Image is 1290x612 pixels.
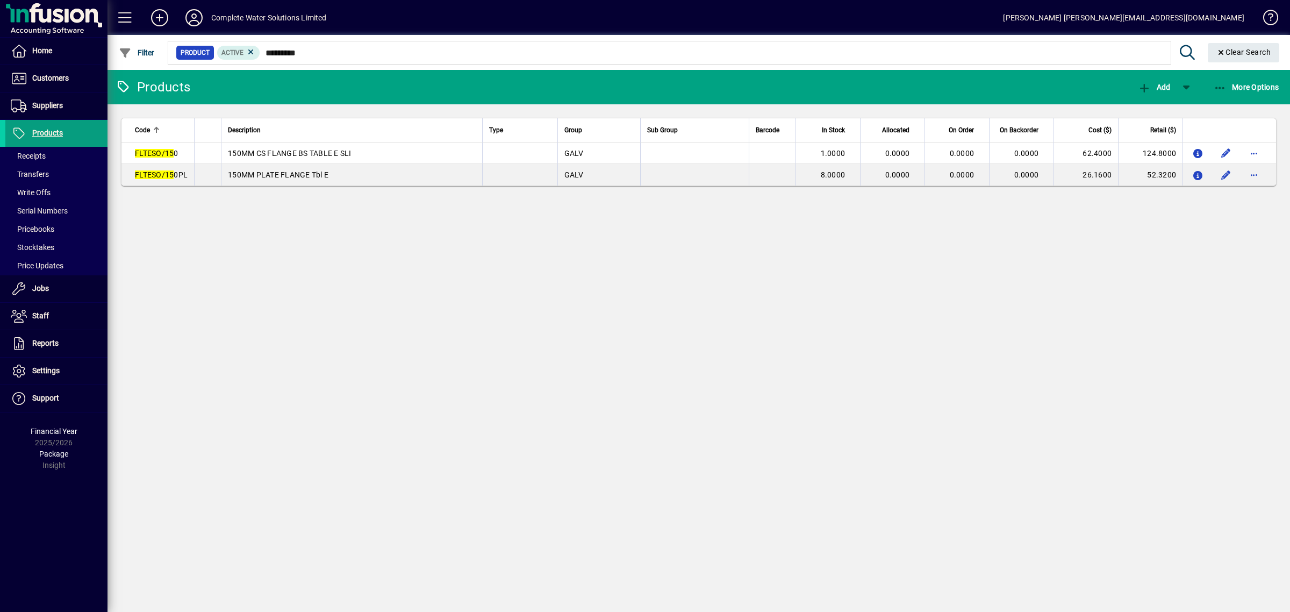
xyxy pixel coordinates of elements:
[135,170,174,179] em: FLTESO/15
[756,124,789,136] div: Barcode
[1255,2,1277,37] a: Knowledge Base
[32,101,63,110] span: Suppliers
[1245,166,1263,183] button: More options
[11,225,54,233] span: Pricebooks
[1208,43,1280,62] button: Clear
[5,220,107,238] a: Pricebooks
[135,124,150,136] span: Code
[142,8,177,27] button: Add
[116,79,190,96] div: Products
[1088,124,1112,136] span: Cost ($)
[228,124,476,136] div: Description
[885,170,910,179] span: 0.0000
[564,149,584,158] span: GALV
[32,339,59,347] span: Reports
[931,124,984,136] div: On Order
[11,152,46,160] span: Receipts
[802,124,855,136] div: In Stock
[489,124,551,136] div: Type
[821,170,845,179] span: 8.0000
[221,49,243,56] span: Active
[211,9,327,26] div: Complete Water Solutions Limited
[1150,124,1176,136] span: Retail ($)
[11,188,51,197] span: Write Offs
[5,358,107,385] a: Settings
[228,170,328,179] span: 150MM PLATE FLANGE Tbl E
[5,257,107,275] a: Price Updates
[5,165,107,183] a: Transfers
[11,261,63,270] span: Price Updates
[32,311,49,320] span: Staff
[950,149,974,158] span: 0.0000
[1000,124,1038,136] span: On Backorder
[1118,143,1182,164] td: 124.8000
[489,124,503,136] span: Type
[564,124,634,136] div: Group
[5,238,107,257] a: Stocktakes
[32,74,69,82] span: Customers
[885,149,910,158] span: 0.0000
[647,124,742,136] div: Sub Group
[1245,145,1263,162] button: More options
[181,47,210,58] span: Product
[5,92,107,119] a: Suppliers
[5,385,107,412] a: Support
[1053,143,1118,164] td: 62.4000
[32,394,59,402] span: Support
[756,124,779,136] span: Barcode
[135,149,174,158] em: FLTESO/15
[1118,164,1182,186] td: 52.3200
[1014,149,1039,158] span: 0.0000
[1053,164,1118,186] td: 26.1600
[32,129,63,137] span: Products
[1217,166,1235,183] button: Edit
[217,46,260,60] mat-chip: Activation Status: Active
[950,170,974,179] span: 0.0000
[31,427,77,436] span: Financial Year
[5,38,107,65] a: Home
[821,149,845,158] span: 1.0000
[5,275,107,302] a: Jobs
[116,43,157,62] button: Filter
[1135,77,1173,97] button: Add
[228,149,352,158] span: 150MM CS FLANGE BS TABLE E SLI
[5,303,107,330] a: Staff
[135,124,188,136] div: Code
[5,147,107,165] a: Receipts
[949,124,974,136] span: On Order
[39,450,68,458] span: Package
[1211,77,1282,97] button: More Options
[11,207,68,215] span: Serial Numbers
[647,124,678,136] span: Sub Group
[996,124,1048,136] div: On Backorder
[32,284,49,293] span: Jobs
[11,170,49,179] span: Transfers
[5,65,107,92] a: Customers
[135,149,178,158] span: 0
[1003,9,1244,26] div: [PERSON_NAME] [PERSON_NAME][EMAIL_ADDRESS][DOMAIN_NAME]
[228,124,261,136] span: Description
[1216,48,1271,56] span: Clear Search
[11,243,54,252] span: Stocktakes
[1214,83,1279,91] span: More Options
[135,170,188,179] span: 0PL
[882,124,909,136] span: Allocated
[5,183,107,202] a: Write Offs
[5,330,107,357] a: Reports
[564,124,582,136] span: Group
[5,202,107,220] a: Serial Numbers
[32,366,60,375] span: Settings
[119,48,155,57] span: Filter
[1138,83,1170,91] span: Add
[32,46,52,55] span: Home
[822,124,845,136] span: In Stock
[867,124,919,136] div: Allocated
[1014,170,1039,179] span: 0.0000
[177,8,211,27] button: Profile
[564,170,584,179] span: GALV
[1217,145,1235,162] button: Edit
